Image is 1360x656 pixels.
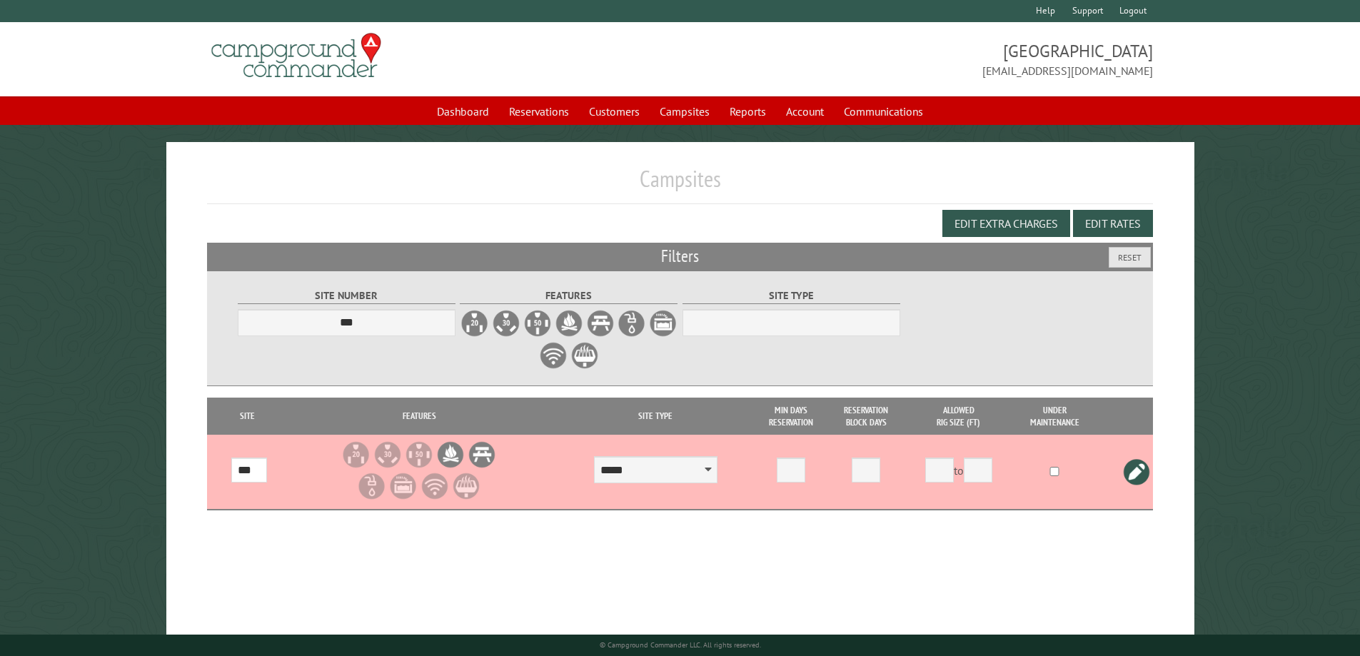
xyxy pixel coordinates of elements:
label: Features [460,288,678,304]
label: 30A Electrical Hookup [492,309,520,338]
h2: Filters [207,243,1154,270]
small: © Campground Commander LLC. All rights reserved. [600,640,761,650]
label: Firepit [555,309,583,338]
th: Reservation Block Days [829,398,905,435]
a: Customers [580,98,648,125]
button: Reset [1109,247,1151,268]
label: Water Hookup [618,309,646,338]
li: WiFi Service [420,472,449,500]
li: Firepit [436,440,465,469]
label: Sewer Hookup [649,309,678,338]
div: to [907,458,1011,486]
th: Features [281,398,559,435]
th: Site [214,398,281,435]
label: WiFi Service [539,341,568,370]
li: 50A Electrical Hookup [405,440,433,469]
a: Campsites [651,98,718,125]
button: Edit Extra Charges [942,210,1070,237]
a: Dashboard [428,98,498,125]
img: Campground Commander [207,28,386,84]
button: Edit Rates [1073,210,1153,237]
span: [GEOGRAPHIC_DATA] [EMAIL_ADDRESS][DOMAIN_NAME] [680,39,1154,79]
label: 50A Electrical Hookup [523,309,552,338]
li: Picnic Table [468,440,496,469]
label: Picnic Table [586,309,615,338]
a: Reservations [500,98,578,125]
li: Sewer Hookup [389,472,418,500]
th: Under Maintenance [1013,398,1097,435]
label: 20A Electrical Hookup [460,309,489,338]
th: Allowed Rig Size (ft) [904,398,1013,435]
a: Reports [721,98,775,125]
li: Water Hookup [358,472,386,500]
li: 20A Electrical Hookup [342,440,371,469]
th: Site Type [558,398,753,435]
label: Site Number [238,288,455,304]
a: Communications [835,98,932,125]
label: Grill [570,341,599,370]
label: Site Type [682,288,900,304]
li: Grill [452,472,480,500]
li: 30A Electrical Hookup [373,440,402,469]
h1: Campsites [207,165,1154,204]
th: Min Days Reservation [753,398,829,435]
a: Account [777,98,832,125]
a: Edit this campsite [1122,458,1151,486]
